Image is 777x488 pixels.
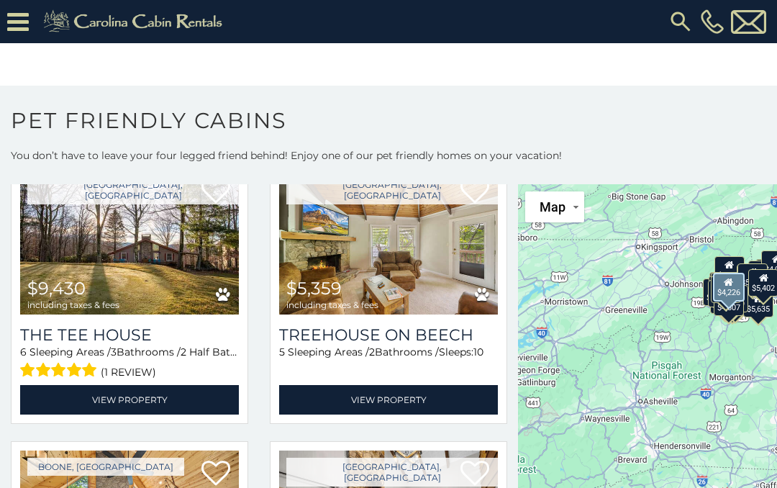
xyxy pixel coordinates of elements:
[697,9,727,34] a: [PHONE_NUMBER]
[36,7,235,36] img: Khaki-logo.png
[20,325,239,345] a: The Tee House
[713,273,745,302] div: $4,226
[286,458,498,487] a: [GEOGRAPHIC_DATA], [GEOGRAPHIC_DATA]
[703,279,733,306] div: $7,382
[20,385,239,415] a: View Property
[20,345,27,358] span: 6
[369,345,375,358] span: 2
[279,345,498,381] div: Sleeping Areas / Bathrooms / Sleeps:
[737,263,768,291] div: $5,073
[743,290,773,317] div: $5,635
[20,168,239,315] img: The Tee House
[27,300,119,309] span: including taxes & fees
[714,256,745,284] div: $8,493
[279,385,498,415] a: View Property
[20,345,239,381] div: Sleeping Areas / Bathrooms / Sleeps:
[20,168,239,315] a: The Tee House $9,430 including taxes & fees
[279,168,498,315] img: Treehouse On Beech
[708,280,738,307] div: $5,953
[286,176,498,204] a: [GEOGRAPHIC_DATA], [GEOGRAPHIC_DATA]
[181,345,248,358] span: 2 Half Baths /
[101,363,156,381] span: (1 review)
[525,191,584,222] button: Change map style
[111,345,117,358] span: 3
[27,176,239,204] a: [GEOGRAPHIC_DATA], [GEOGRAPHIC_DATA]
[279,168,498,315] a: Treehouse On Beech $5,359 including taxes & fees
[279,345,285,358] span: 5
[286,278,342,299] span: $5,359
[27,278,86,299] span: $9,430
[473,345,483,358] span: 10
[279,325,498,345] a: Treehouse On Beech
[668,9,694,35] img: search-regular.svg
[286,300,378,309] span: including taxes & fees
[540,199,565,214] span: Map
[27,458,184,476] a: Boone, [GEOGRAPHIC_DATA]
[711,276,741,303] div: $5,547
